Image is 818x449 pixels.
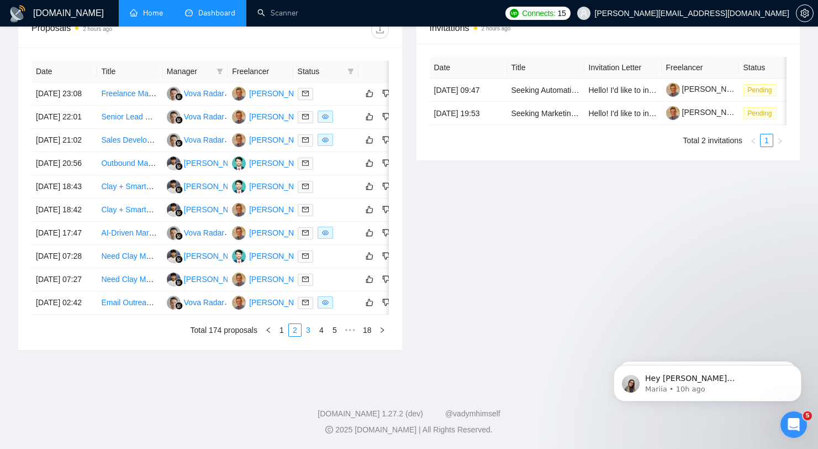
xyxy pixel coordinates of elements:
[302,253,309,259] span: mail
[507,102,584,125] td: Seeking Marketing Decision-Makers in Multifamily Property Management – paid survey
[31,21,210,39] div: Proposals
[376,323,389,337] button: right
[31,82,97,106] td: [DATE] 23:08
[363,180,376,193] button: like
[379,203,393,216] button: dislike
[167,226,181,240] img: VR
[191,323,257,337] li: Total 174 proposals
[257,8,298,18] a: searchScanner
[185,9,193,17] span: dashboard
[328,323,341,337] li: 5
[666,83,680,97] img: c1cg8UpLHf-UlWaObmzqfpQt24Xa_1Qu10C60FTMoMCyHQd4Wb8jLW7n6ET5gBWZPC
[9,5,27,23] img: logo
[130,8,163,18] a: homeHome
[379,296,393,309] button: dislike
[175,302,183,310] img: gigradar-bm.png
[366,228,373,237] span: like
[366,275,373,284] span: like
[302,160,309,166] span: mail
[232,133,246,147] img: IM
[167,135,224,144] a: VRVova Radar
[683,134,742,147] li: Total 2 invitations
[101,135,263,144] a: Sales Developer for Software Services provider
[430,57,507,79] th: Date
[167,297,224,306] a: VRVova Radar
[167,65,212,77] span: Manager
[232,274,313,283] a: IM[PERSON_NAME]
[167,203,181,217] img: RT
[430,79,507,102] td: [DATE] 09:47
[262,323,275,337] button: left
[376,323,389,337] li: Next Page
[232,180,246,194] img: MS
[796,9,814,18] a: setting
[167,133,181,147] img: VR
[379,327,386,333] span: right
[31,61,97,82] th: Date
[232,251,313,260] a: MS[PERSON_NAME]
[101,182,217,191] a: Clay + SmartLead Expert Needed
[101,159,168,168] a: Outbound Manager
[97,61,162,82] th: Title
[31,129,97,152] td: [DATE] 21:02
[780,411,807,438] iframe: Intercom live chat
[232,112,313,121] a: IM[PERSON_NAME]
[184,87,224,100] div: Vova Radar
[167,251,247,260] a: RT[PERSON_NAME]
[232,228,313,237] a: IM[PERSON_NAME]
[743,107,777,119] span: Pending
[232,203,246,217] img: IM
[325,426,333,434] span: copyright
[345,63,356,80] span: filter
[162,61,228,82] th: Manager
[184,111,224,123] div: Vova Radar
[167,156,181,170] img: RT
[366,298,373,307] span: like
[31,245,97,268] td: [DATE] 07:28
[101,252,303,260] a: Need Clay Marketing Automation Expert for B2B Lead Gen
[167,112,224,121] a: VRVova Radar
[510,9,519,18] img: upwork-logo.png
[302,113,309,120] span: mail
[265,327,272,333] span: left
[175,255,183,263] img: gigradar-bm.png
[743,85,781,94] a: Pending
[666,108,746,117] a: [PERSON_NAME]
[322,229,329,236] span: eye
[97,268,162,291] td: Need Clay Marketing Automation Expert for B2B Lead Gen
[262,323,275,337] li: Previous Page
[382,205,390,214] span: dislike
[743,108,781,117] a: Pending
[379,110,393,123] button: dislike
[379,133,393,147] button: dislike
[372,25,388,34] span: download
[167,205,247,213] a: RT[PERSON_NAME]
[249,157,313,169] div: [PERSON_NAME]
[382,298,390,307] span: dislike
[232,273,246,286] img: IM
[302,323,315,337] li: 3
[382,112,390,121] span: dislike
[167,88,224,97] a: VRVova Radar
[318,409,423,418] a: [DOMAIN_NAME] 1.27.2 (dev)
[101,89,309,98] a: Freelance Marketing Specialist (B2B / MSP / Lead Nurturing)
[167,180,181,194] img: RT
[359,323,376,337] li: 18
[101,275,303,284] a: Need Clay Marketing Automation Expert for B2B Lead Gen
[232,88,313,97] a: IM[PERSON_NAME]
[249,87,313,100] div: [PERSON_NAME]
[371,21,389,39] button: download
[167,110,181,124] img: VR
[249,203,313,216] div: [PERSON_NAME]
[773,134,787,147] button: right
[184,273,247,285] div: [PERSON_NAME]
[249,180,313,192] div: [PERSON_NAME]
[363,87,376,100] button: like
[329,324,341,336] a: 5
[363,110,376,123] button: like
[803,411,812,420] span: 5
[232,158,313,167] a: MS[PERSON_NAME]
[584,57,662,79] th: Invitation Letter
